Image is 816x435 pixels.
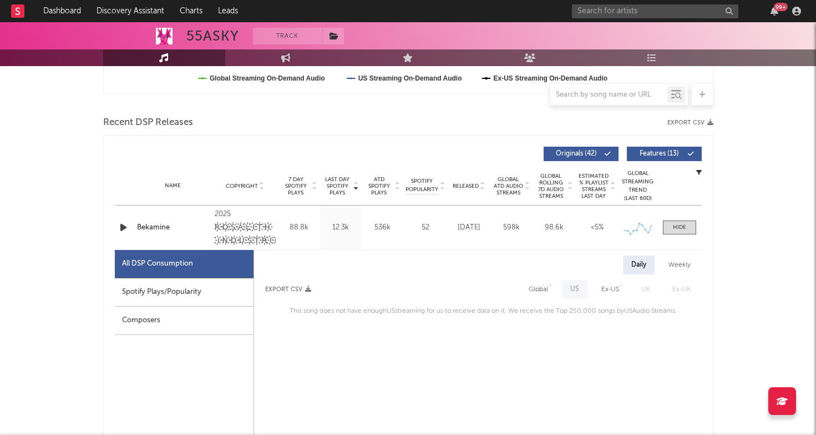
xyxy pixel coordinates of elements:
[493,74,607,82] text: Ex-US Streaming On-Demand Audio
[226,183,258,189] span: Copyright
[278,304,677,318] div: This song does not have enough US streaming for us to receive data on it. We receive the Top 250,...
[115,278,254,307] div: Spotify Plays/Popularity
[579,222,616,233] div: <5%
[493,222,530,233] div: 598k
[186,28,239,44] div: 55ASKY
[115,250,254,278] div: All DSP Consumption
[122,257,193,271] div: All DSP Consumption
[771,7,778,16] button: 99+
[453,183,479,189] span: Released
[265,286,311,293] button: Export CSV
[667,119,713,126] button: Export CSV
[450,222,488,233] div: [DATE]
[281,176,311,196] span: 7 Day Spotify Plays
[103,116,193,129] span: Recent DSP Releases
[364,176,394,196] span: ATD Spotify Plays
[544,147,619,161] button: Originals(42)
[634,151,685,157] span: Features ( 13 )
[551,151,602,157] span: Originals ( 42 )
[493,176,524,196] span: Global ATD Audio Streams
[774,3,788,11] div: 99 +
[323,176,352,196] span: Last Day Spotify Plays
[281,222,317,233] div: 88.8k
[406,177,438,194] span: Spotify Popularity
[137,222,210,233] a: Bekamine
[536,222,573,233] div: 98.6k
[660,256,699,274] div: Weekly
[572,4,738,18] input: Search for artists
[529,283,548,296] div: Global
[627,147,702,161] button: Features(13)
[579,173,609,199] span: Estimated % Playlist Streams Last Day
[115,307,254,335] div: Composers
[253,28,322,44] button: Track
[621,169,655,203] div: Global Streaming Trend (Last 60D)
[536,173,566,199] span: Global Rolling 7D Audio Streams
[210,74,325,82] text: Global Streaming On-Demand Audio
[215,208,275,248] div: 2025 R҉O҉S҉A҉L҉I҉T҉H҉ ҉I҉N҉D҉U҉S҉T҉R҉I҉E҉*
[601,283,619,296] div: Ex-US
[137,182,210,190] div: Name
[358,74,462,82] text: US Streaming On-Demand Audio
[623,256,655,274] div: Daily
[550,91,667,99] input: Search by song name or URL
[364,222,401,233] div: 536k
[406,222,445,233] div: 52
[323,222,359,233] div: 12.3k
